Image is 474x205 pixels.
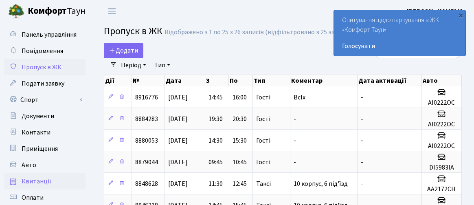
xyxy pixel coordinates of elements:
span: Квитанції [22,177,51,186]
span: 11:30 [208,179,223,188]
th: № [132,75,165,86]
span: 8880053 [135,136,158,145]
span: Подати заявку [22,79,64,88]
span: 10 корпус, 6 під'їзд [294,179,348,188]
span: Приміщення [22,144,58,153]
span: 8916776 [135,93,158,102]
a: Повідомлення [4,43,86,59]
h5: АІ0222ОС [425,99,458,107]
img: logo.png [8,3,24,20]
span: 15:30 [233,136,247,145]
span: Додати [109,46,138,55]
a: Документи [4,108,86,124]
span: 14:45 [208,93,223,102]
th: Авто [422,75,462,86]
th: Дата [165,75,205,86]
span: [DATE] [168,136,188,145]
span: Гості [256,159,270,165]
span: Повідомлення [22,46,63,55]
a: Тип [151,58,173,72]
span: - [294,158,296,167]
th: Дата активації [358,75,422,86]
a: Спорт [4,92,86,108]
span: Авто [22,161,36,170]
a: Контакти [4,124,86,141]
span: 10:45 [233,158,247,167]
h5: АІ0222ОС [425,142,458,150]
div: Опитування щодо паркування в ЖК «Комфорт Таун» [334,10,465,56]
span: [DATE] [168,93,188,102]
span: [DATE] [168,115,188,123]
th: Тип [253,75,290,86]
span: - [361,158,363,167]
span: Таун [28,4,86,18]
a: [PERSON_NAME] М. [407,7,464,16]
span: 20:30 [233,115,247,123]
a: Панель управління [4,26,86,43]
th: Коментар [290,75,358,86]
span: ВсІх [294,93,305,102]
a: Голосувати [342,41,457,51]
a: Додати [104,43,143,58]
span: - [361,179,363,188]
span: Пропуск в ЖК [104,24,162,38]
span: 8848628 [135,179,158,188]
a: Пропуск в ЖК [4,59,86,75]
button: Переключити навігацію [102,4,122,18]
span: [DATE] [168,158,188,167]
h5: АІ0222ОС [425,121,458,128]
a: Квитанції [4,173,86,190]
span: - [294,115,296,123]
a: Приміщення [4,141,86,157]
th: З [205,75,229,86]
span: Гості [256,94,270,101]
span: - [361,93,363,102]
span: Оплати [22,193,44,202]
span: 8879044 [135,158,158,167]
a: Період [118,58,149,72]
th: Дії [104,75,132,86]
span: 14:30 [208,136,223,145]
span: - [361,115,363,123]
span: - [294,136,296,145]
span: Контакти [22,128,50,137]
div: × [456,11,465,19]
span: Документи [22,112,54,121]
span: 19:30 [208,115,223,123]
span: Пропуск в ЖК [22,63,61,72]
span: 09:45 [208,158,223,167]
b: Комфорт [28,4,67,18]
div: Відображено з 1 по 25 з 26 записів (відфільтровано з 25 записів). [165,29,353,36]
a: Авто [4,157,86,173]
th: По [229,75,253,86]
span: [DATE] [168,179,188,188]
span: Гості [256,116,270,122]
span: 8884283 [135,115,158,123]
span: Панель управління [22,30,77,39]
span: 16:00 [233,93,247,102]
a: Подати заявку [4,75,86,92]
span: Таксі [256,181,271,187]
span: 12:45 [233,179,247,188]
span: Гості [256,137,270,144]
span: - [361,136,363,145]
h5: АА2172СН [425,185,458,193]
h5: DI5983ІА [425,164,458,172]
